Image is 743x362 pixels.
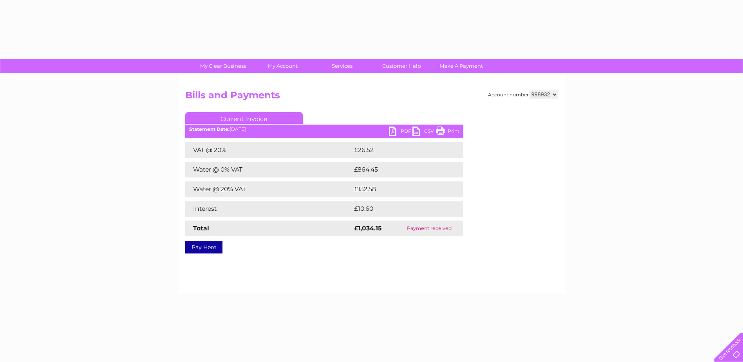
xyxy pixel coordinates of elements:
td: Interest [185,201,352,217]
td: £864.45 [352,162,450,177]
td: £132.58 [352,181,449,197]
a: CSV [412,127,436,138]
td: Payment received [396,221,463,236]
a: Pay Here [185,241,222,253]
div: Account number [488,90,558,99]
strong: £1,034.15 [354,224,381,232]
strong: Total [193,224,209,232]
td: £26.52 [352,142,447,158]
div: [DATE] [185,127,463,132]
td: £10.60 [352,201,447,217]
a: Make A Payment [429,59,494,73]
a: My Clear Business [191,59,255,73]
a: Print [436,127,459,138]
td: Water @ 0% VAT [185,162,352,177]
a: Current Invoice [185,112,303,124]
a: PDF [389,127,412,138]
b: Statement Date: [189,126,230,132]
a: Customer Help [369,59,434,73]
h2: Bills and Payments [185,90,558,105]
a: Services [310,59,374,73]
td: Water @ 20% VAT [185,181,352,197]
a: My Account [250,59,315,73]
td: VAT @ 20% [185,142,352,158]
